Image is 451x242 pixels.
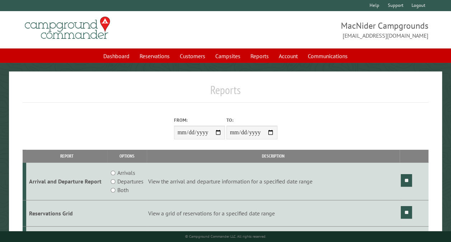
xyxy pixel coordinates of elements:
a: Dashboard [99,49,134,63]
a: Account [274,49,302,63]
label: Both [117,186,128,194]
label: Departures [117,177,144,186]
span: MacNider Campgrounds [EMAIL_ADDRESS][DOMAIN_NAME] [226,20,429,40]
label: Arrivals [117,168,135,177]
a: Customers [175,49,210,63]
small: © Campground Commander LLC. All rights reserved. [185,234,266,239]
a: Reports [246,49,273,63]
h1: Reports [23,83,428,103]
th: Report [26,150,108,162]
a: Campsites [211,49,245,63]
td: Arrival and Departure Report [26,163,108,200]
label: To: [226,117,277,124]
img: Campground Commander [23,14,112,42]
td: Reservations Grid [26,200,108,227]
td: View a grid of reservations for a specified date range [147,200,400,227]
td: View the arrival and departure information for a specified date range [147,163,400,200]
a: Reservations [135,49,174,63]
a: Communications [304,49,352,63]
label: From: [174,117,225,124]
th: Description [147,150,400,162]
th: Options [107,150,147,162]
